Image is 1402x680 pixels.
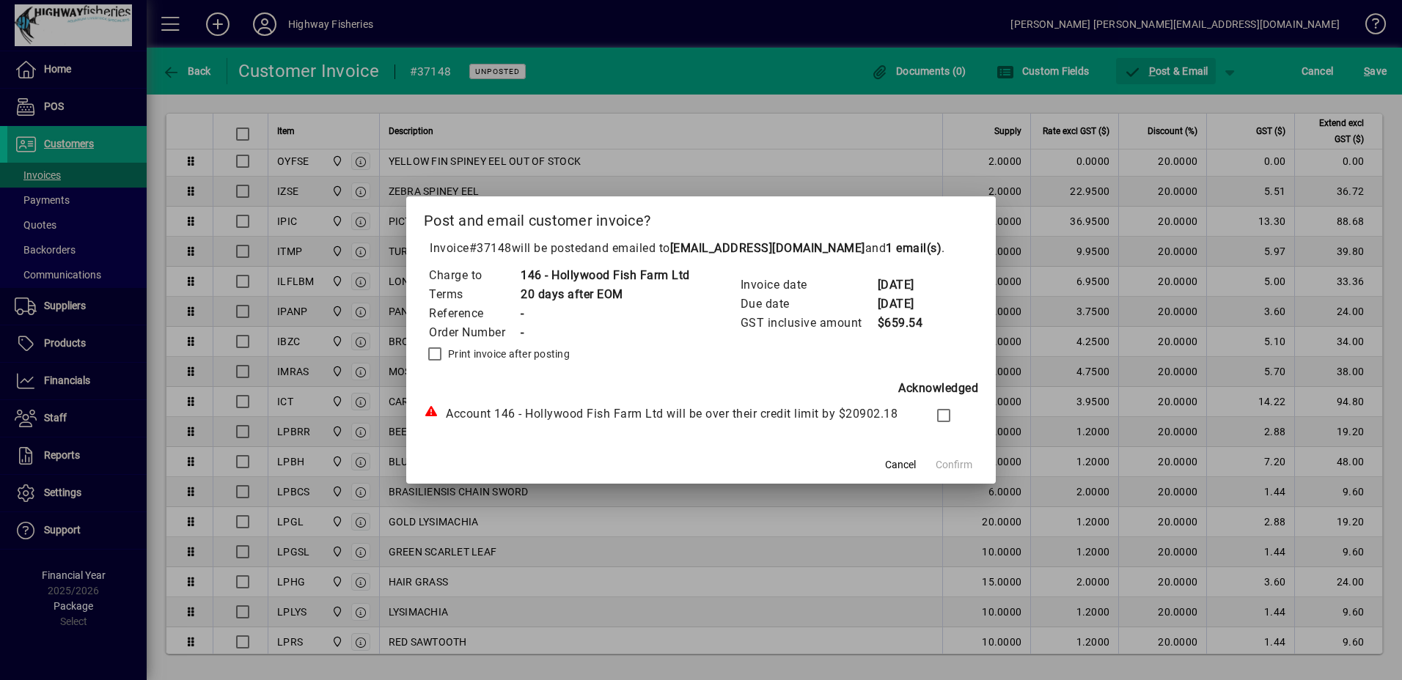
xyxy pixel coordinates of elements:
td: Reference [428,304,520,323]
button: Cancel [877,451,924,478]
td: - [520,323,690,342]
td: $659.54 [877,314,936,333]
label: Print invoice after posting [445,347,570,361]
h2: Post and email customer invoice? [406,196,996,239]
div: Account 146 - Hollywood Fish Farm Ltd will be over their credit limit by $20902.18 [424,405,908,423]
span: Cancel [885,457,916,473]
td: Due date [740,295,877,314]
td: 20 days after EOM [520,285,690,304]
span: #37148 [469,241,512,255]
td: [DATE] [877,295,936,314]
td: 146 - Hollywood Fish Farm Ltd [520,266,690,285]
td: - [520,304,690,323]
span: and emailed to [588,241,942,255]
td: [DATE] [877,276,936,295]
b: 1 email(s) [886,241,942,255]
td: Invoice date [740,276,877,295]
td: Terms [428,285,520,304]
b: [EMAIL_ADDRESS][DOMAIN_NAME] [670,241,865,255]
td: Order Number [428,323,520,342]
p: Invoice will be posted . [424,240,978,257]
span: and [865,241,942,255]
td: Charge to [428,266,520,285]
td: GST inclusive amount [740,314,877,333]
div: Acknowledged [424,380,978,397]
